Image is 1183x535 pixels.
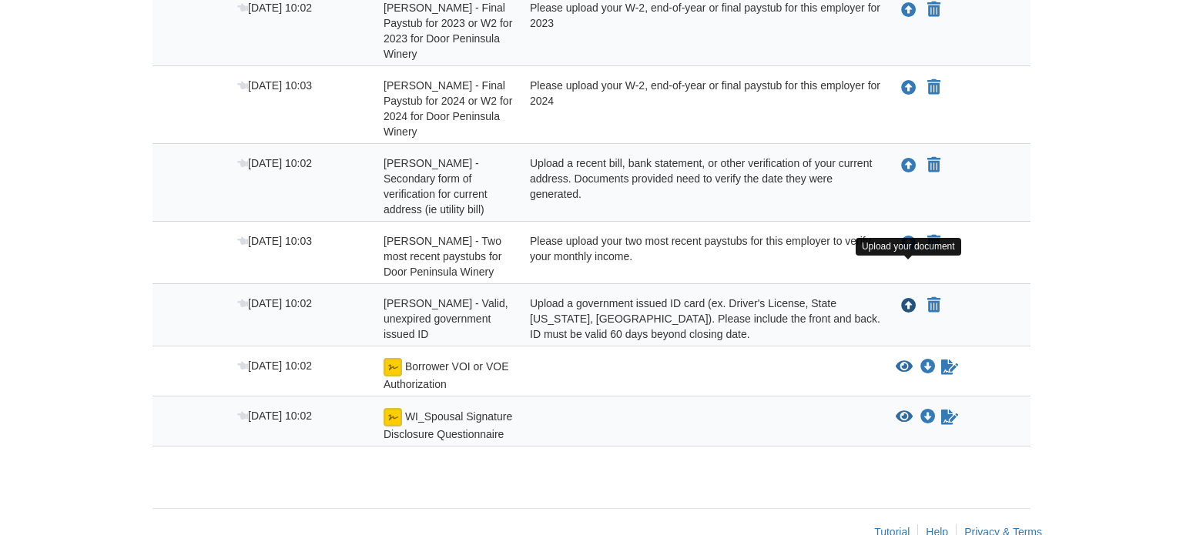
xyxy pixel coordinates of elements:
button: Declare Bailey Kallin - Valid, unexpired government issued ID not applicable [926,296,942,315]
span: [DATE] 10:02 [237,410,312,422]
img: esign [384,408,402,426]
span: [PERSON_NAME] - Final Paystub for 2023 or W2 for 2023 for Door Peninsula Winery [384,2,512,60]
span: [PERSON_NAME] - Final Paystub for 2024 or W2 for 2024 for Door Peninsula Winery [384,79,512,138]
a: Waiting for your co-borrower to e-sign [940,358,960,376]
a: Waiting for your co-borrower to e-sign [940,408,960,426]
span: [PERSON_NAME] - Two most recent paystubs for Door Peninsula Winery [384,235,501,278]
span: [PERSON_NAME] - Secondary form of verification for current address (ie utility bill) [384,157,488,216]
div: Upload a recent bill, bank statement, or other verification of your current address. Documents pr... [518,155,884,217]
span: [DATE] 10:02 [237,359,312,372]
button: Declare Bailey Kallin - Secondary form of verification for current address (ie utility bill) not ... [926,156,942,175]
div: Upload your document [856,238,961,256]
span: [PERSON_NAME] - Valid, unexpired government issued ID [384,297,508,340]
a: Download WI_Spousal Signature Disclosure Questionnaire [920,411,936,423]
button: Upload Bailey Kallin - Secondary form of verification for current address (ie utility bill) [900,155,918,176]
span: [DATE] 10:03 [237,79,312,92]
div: Upload a government issued ID card (ex. Driver's License, State [US_STATE], [GEOGRAPHIC_DATA]). P... [518,296,884,342]
span: WI_Spousal Signature Disclosure Questionnaire [384,410,512,440]
span: [DATE] 10:03 [237,235,312,247]
img: esign [384,358,402,376]
button: Declare Bailey Kallin - Final Paystub for 2024 or W2 for 2024 for Door Peninsula Winery not appli... [926,79,942,97]
button: Declare Bailey Kallin - Final Paystub for 2023 or W2 for 2023 for Door Peninsula Winery not appli... [926,1,942,19]
span: Borrower VOI or VOE Authorization [384,360,508,390]
span: [DATE] 10:02 [237,157,312,169]
div: Please upload your two most recent paystubs for this employer to verify your monthly income. [518,233,884,279]
a: Download Borrower VOI or VOE Authorization [920,361,936,373]
button: View Borrower VOI or VOE Authorization [896,359,913,375]
span: [DATE] 10:02 [237,297,312,309]
div: Please upload your W-2, end-of-year or final paystub for this employer for 2024 [518,78,884,139]
span: [DATE] 10:02 [237,2,312,14]
button: Upload Bailey Kallin - Final Paystub for 2024 or W2 for 2024 for Door Peninsula Winery [900,78,918,98]
button: View WI_Spousal Signature Disclosure Questionnaire [896,410,913,425]
button: Upload Bailey Kallin - Valid, unexpired government issued ID [900,296,918,316]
